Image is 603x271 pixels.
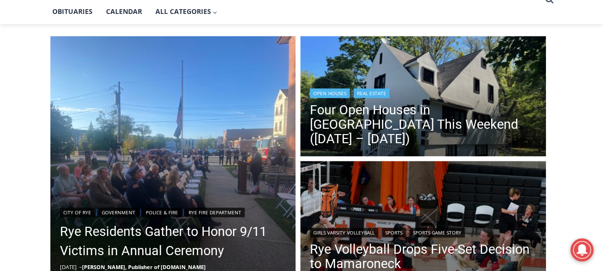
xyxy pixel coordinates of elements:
[60,206,286,217] div: | | |
[410,228,465,237] a: Sports Game Story
[300,36,546,159] a: Read More Four Open Houses in Rye This Weekend (September 13 – 14)
[382,228,406,237] a: Sports
[112,81,117,91] div: 6
[354,88,390,98] a: Real Estate
[310,228,378,237] a: Girls Varsity Volleyball
[8,97,128,119] h4: [PERSON_NAME] Read Sanctuary Fall Fest: [DATE]
[185,208,245,217] a: Rye Fire Department
[310,86,536,98] div: |
[310,88,350,98] a: Open Houses
[101,28,139,79] div: Co-sponsored by Westchester County Parks
[242,0,453,93] div: "[PERSON_NAME] and I covered the [DATE] Parade, which was a really eye opening experience as I ha...
[310,242,536,271] a: Rye Volleyball Drops Five-Set Decision to Mamaroneck
[60,263,77,271] time: [DATE]
[231,93,465,120] a: Intern @ [DOMAIN_NAME]
[310,103,536,146] a: Four Open Houses in [GEOGRAPHIC_DATA] This Weekend ([DATE] – [DATE])
[310,226,536,237] div: | |
[82,263,206,271] a: [PERSON_NAME], Publisher of [DOMAIN_NAME]
[107,81,110,91] div: /
[251,96,445,117] span: Intern @ [DOMAIN_NAME]
[98,208,139,217] a: Government
[0,0,95,96] img: s_800_29ca6ca9-f6cc-433c-a631-14f6620ca39b.jpeg
[60,222,286,260] a: Rye Residents Gather to Honor 9/11 Victims in Annual Ceremony
[3,99,94,135] span: Open Tues. - Sun. [PHONE_NUMBER]
[60,208,95,217] a: City of Rye
[300,36,546,159] img: 506 Midland Avenue, Rye
[0,97,96,120] a: Open Tues. - Sun. [PHONE_NUMBER]
[99,60,141,115] div: "the precise, almost orchestrated movements of cutting and assembling sushi and [PERSON_NAME] mak...
[101,81,105,91] div: 1
[79,263,82,271] span: –
[0,96,143,120] a: [PERSON_NAME] Read Sanctuary Fall Fest: [DATE]
[142,208,181,217] a: Police & Fire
